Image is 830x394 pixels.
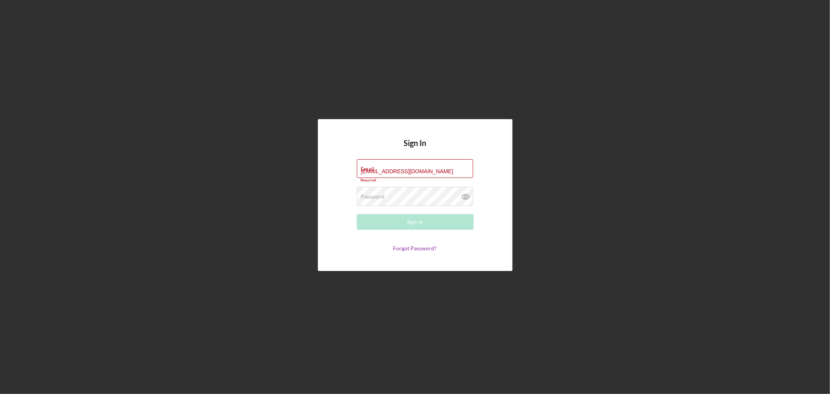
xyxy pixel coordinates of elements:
button: Sign In [357,214,474,230]
a: Forgot Password? [393,245,437,252]
h4: Sign In [404,139,426,159]
div: Sign In [407,214,423,230]
div: Required [357,178,474,183]
label: Password [361,193,385,200]
label: Email [361,166,375,172]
